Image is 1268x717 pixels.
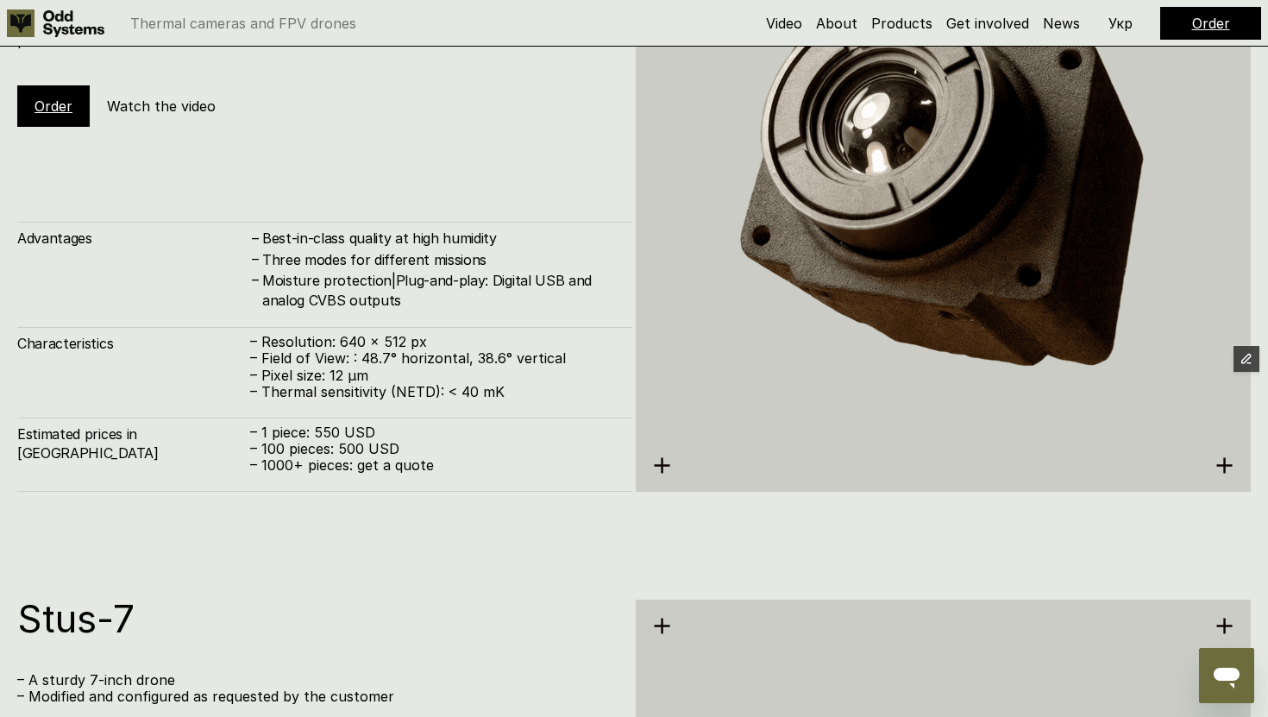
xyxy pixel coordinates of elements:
[250,350,615,367] p: – Field of View: : 48.7° horizontal, 38.6° vertical
[250,457,615,474] p: – 1000+ pieces: get a quote
[1199,648,1254,703] iframe: Button to launch messaging window, conversation in progress
[130,16,356,30] p: Thermal cameras and FPV drones
[252,270,259,289] h4: –
[17,672,615,689] p: – A sturdy 7-inch drone
[262,229,615,248] h4: Best-in-class quality at high humidity
[35,97,72,115] a: Order
[946,15,1029,32] a: Get involved
[1108,16,1133,30] p: Укр
[250,384,615,400] p: – Thermal sensitivity (NETD): < 40 mK
[17,689,615,705] p: – Modified and configured as requested by the customer
[262,271,615,310] h4: Moisture protection|Plug-and-play: Digital USB and analog CVBS outputs
[252,228,259,247] h4: –
[250,425,615,441] p: – 1 piece: 550 USD
[262,250,615,269] h4: Three modes for different missions
[17,600,615,638] h1: Stus-7
[17,334,250,353] h4: Characteristics
[1192,15,1230,32] a: Order
[766,15,802,32] a: Video
[1043,15,1080,32] a: News
[252,249,259,268] h4: –
[17,425,250,463] h4: Estimated prices in [GEOGRAPHIC_DATA]
[871,15,932,32] a: Products
[17,229,250,248] h4: Advantages
[107,97,216,116] h5: Watch the video
[816,15,857,32] a: About
[1233,346,1259,372] button: Edit Framer Content
[250,441,615,457] p: – 100 pieces: 500 USD
[250,368,615,384] p: – Pixel size: 12 µm
[250,334,615,350] p: – Resolution: 640 x 512 px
